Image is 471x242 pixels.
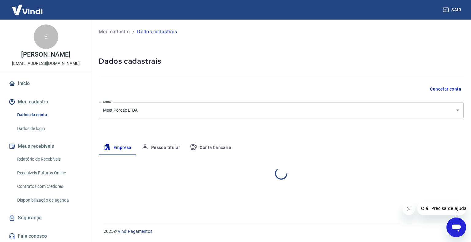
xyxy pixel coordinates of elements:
[99,102,464,118] div: Meet Porcao LTDA
[136,140,185,155] button: Pessoa titular
[15,194,84,207] a: Disponibilização de agenda
[137,28,177,35] p: Dados cadastrais
[103,99,112,104] label: Conta
[446,218,466,237] iframe: Botão para abrir a janela de mensagens
[7,140,84,153] button: Meus recebíveis
[99,56,464,66] h5: Dados cadastrais
[132,28,135,35] p: /
[7,77,84,90] a: Início
[417,202,466,215] iframe: Mensagem da empresa
[15,180,84,193] a: Contratos com credores
[4,4,52,9] span: Olá! Precisa de ajuda?
[12,60,80,67] p: [EMAIL_ADDRESS][DOMAIN_NAME]
[7,95,84,109] button: Meu cadastro
[403,203,415,215] iframe: Fechar mensagem
[15,153,84,166] a: Relatório de Recebíveis
[15,167,84,179] a: Recebíveis Futuros Online
[7,0,47,19] img: Vindi
[104,228,456,235] p: 2025 ©
[427,84,464,95] button: Cancelar conta
[34,24,58,49] div: E
[99,28,130,35] a: Meu cadastro
[118,229,152,234] a: Vindi Pagamentos
[15,109,84,121] a: Dados da conta
[99,140,136,155] button: Empresa
[7,211,84,225] a: Segurança
[15,122,84,135] a: Dados de login
[185,140,236,155] button: Conta bancária
[21,51,70,58] p: [PERSON_NAME]
[442,4,464,16] button: Sair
